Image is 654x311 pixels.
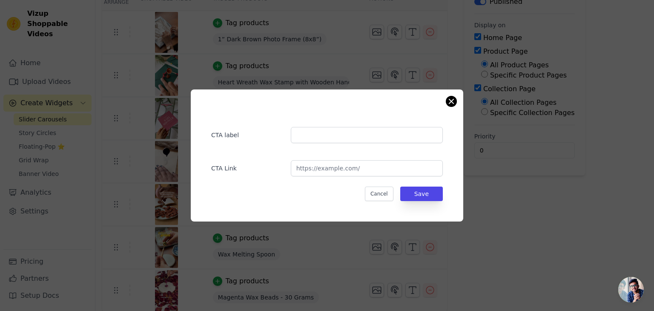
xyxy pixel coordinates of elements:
label: CTA Link [211,161,284,173]
a: Open chat [618,277,644,302]
button: Save [400,187,443,201]
label: CTA label [211,127,284,139]
button: Cancel [365,187,393,201]
input: https://example.com/ [291,160,443,176]
button: Close modal [446,96,456,107]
